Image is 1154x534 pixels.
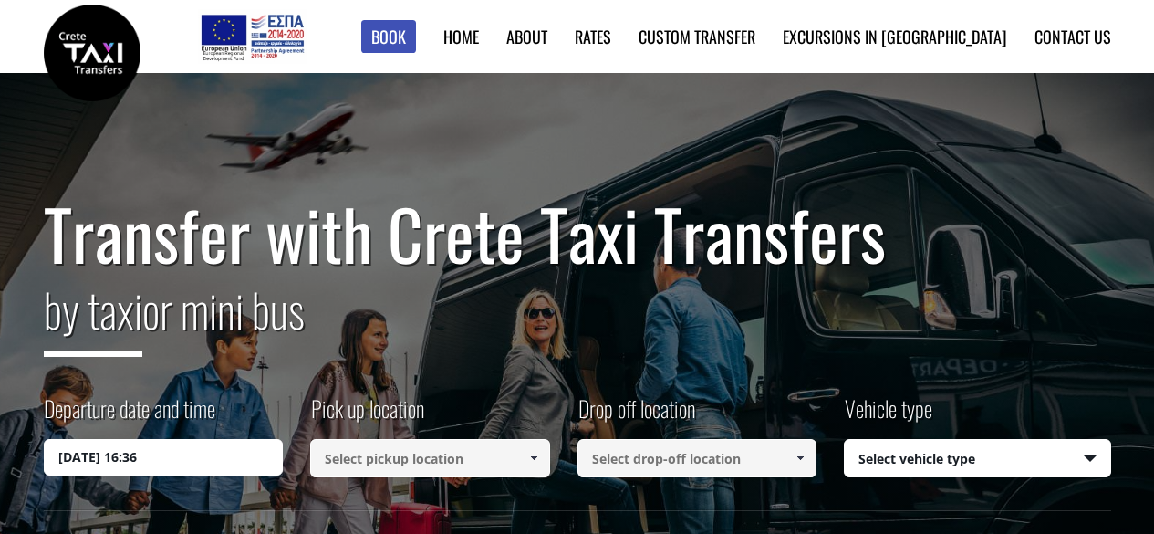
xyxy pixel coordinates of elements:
a: Book [361,20,416,54]
label: Departure date and time [44,393,215,439]
a: About [506,25,547,48]
label: Vehicle type [844,393,932,439]
img: Crete Taxi Transfers | Safe Taxi Transfer Services from to Heraklion Airport, Chania Airport, Ret... [44,5,140,101]
a: Home [443,25,479,48]
a: Show All Items [518,439,548,477]
a: Rates [575,25,611,48]
a: Crete Taxi Transfers | Safe Taxi Transfer Services from to Heraklion Airport, Chania Airport, Ret... [44,41,140,60]
span: Select vehicle type [845,440,1110,478]
label: Drop off location [577,393,695,439]
label: Pick up location [310,393,424,439]
a: Excursions in [GEOGRAPHIC_DATA] [783,25,1007,48]
a: Contact us [1034,25,1111,48]
input: Select drop-off location [577,439,817,477]
input: Select pickup location [310,439,550,477]
img: e-bannersEUERDF180X90.jpg [198,9,307,64]
h2: or mini bus [44,272,1111,371]
a: Custom Transfer [639,25,755,48]
span: by taxi [44,275,142,357]
a: Show All Items [785,439,816,477]
h1: Transfer with Crete Taxi Transfers [44,195,1111,272]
